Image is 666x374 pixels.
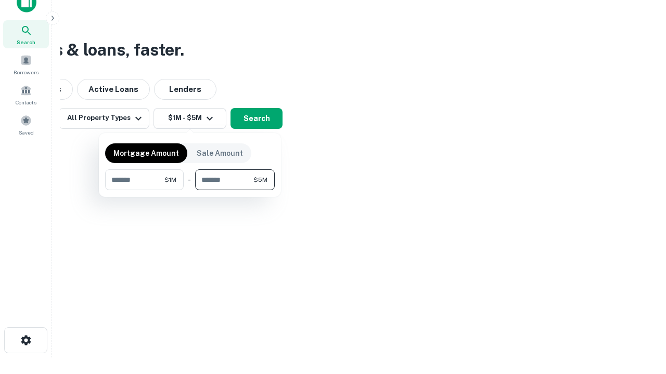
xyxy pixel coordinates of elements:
[253,175,267,184] span: $5M
[164,175,176,184] span: $1M
[197,148,243,159] p: Sale Amount
[113,148,179,159] p: Mortgage Amount
[188,169,191,190] div: -
[614,291,666,341] iframe: Chat Widget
